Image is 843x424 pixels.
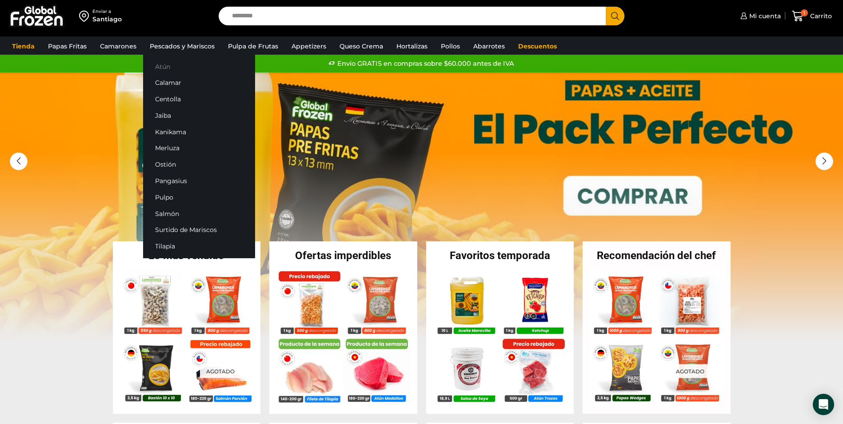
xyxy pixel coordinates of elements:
[143,75,255,91] a: Calamar
[8,38,39,55] a: Tienda
[96,38,141,55] a: Camarones
[815,152,833,170] div: Next slide
[436,38,464,55] a: Pollos
[670,364,711,378] p: Agotado
[224,38,283,55] a: Pulpa de Frutas
[143,222,255,238] a: Surtido de Mariscos
[392,38,432,55] a: Hortalizas
[92,15,122,24] div: Santiago
[113,250,261,261] h2: Lo más vendido
[79,8,92,24] img: address-field-icon.svg
[143,107,255,124] a: Jaiba
[469,38,509,55] a: Abarrotes
[92,8,122,15] div: Enviar a
[738,7,781,25] a: Mi cuenta
[143,156,255,173] a: Ostión
[808,12,832,20] span: Carrito
[143,238,255,255] a: Tilapia
[143,58,255,75] a: Atún
[143,91,255,108] a: Centolla
[10,152,28,170] div: Previous slide
[514,38,561,55] a: Descuentos
[335,38,388,55] a: Queso Crema
[583,250,731,261] h2: Recomendación del chef
[143,205,255,222] a: Salmón
[143,189,255,205] a: Pulpo
[200,364,240,378] p: Agotado
[747,12,781,20] span: Mi cuenta
[145,38,219,55] a: Pescados y Mariscos
[44,38,91,55] a: Papas Fritas
[801,9,808,16] span: 1
[269,250,417,261] h2: Ofertas imperdibles
[426,250,574,261] h2: Favoritos temporada
[143,173,255,189] a: Pangasius
[790,6,834,27] a: 1 Carrito
[287,38,331,55] a: Appetizers
[143,140,255,156] a: Merluza
[606,7,624,25] button: Search button
[143,124,255,140] a: Kanikama
[813,394,834,415] div: Open Intercom Messenger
